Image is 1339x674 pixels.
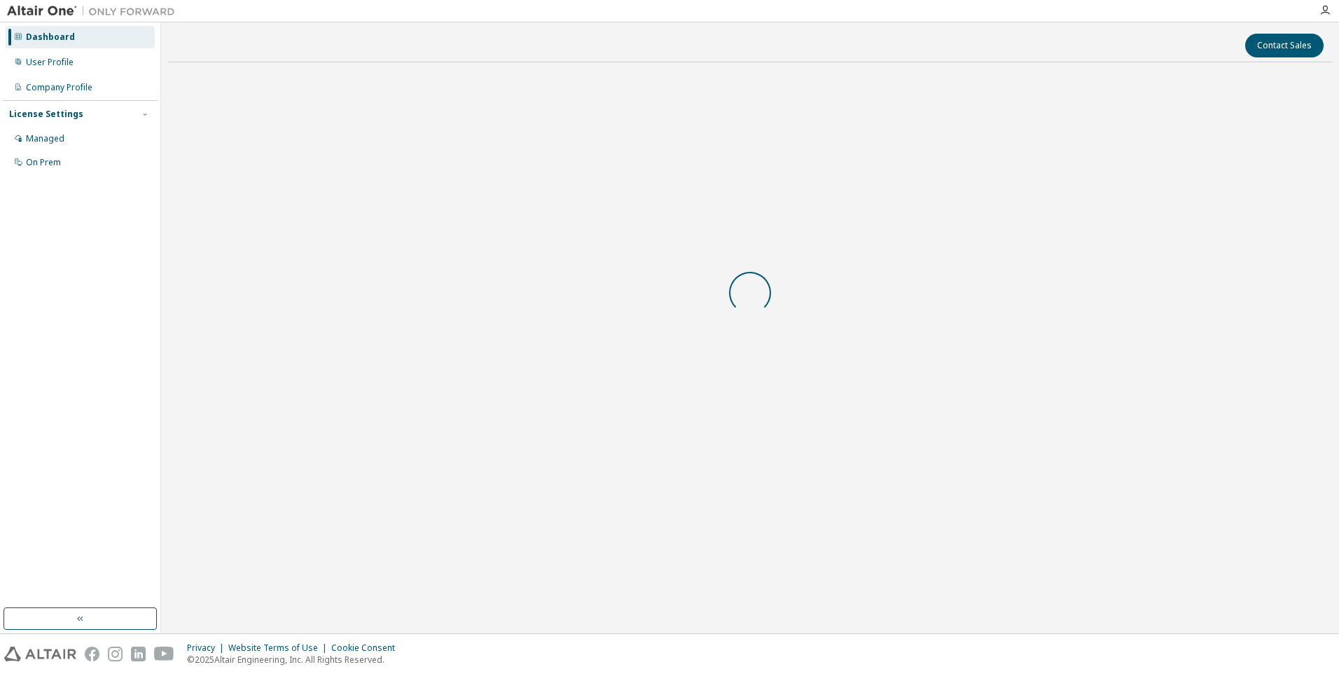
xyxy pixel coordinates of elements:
div: Company Profile [26,82,92,93]
img: altair_logo.svg [4,647,76,661]
div: Privacy [187,642,228,654]
div: License Settings [9,109,83,120]
button: Contact Sales [1245,34,1324,57]
div: User Profile [26,57,74,68]
img: instagram.svg [108,647,123,661]
p: © 2025 Altair Engineering, Inc. All Rights Reserved. [187,654,403,666]
div: Website Terms of Use [228,642,331,654]
img: linkedin.svg [131,647,146,661]
div: Cookie Consent [331,642,403,654]
div: On Prem [26,157,61,168]
img: facebook.svg [85,647,99,661]
div: Managed [26,133,64,144]
img: youtube.svg [154,647,174,661]
img: Altair One [7,4,182,18]
div: Dashboard [26,32,75,43]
